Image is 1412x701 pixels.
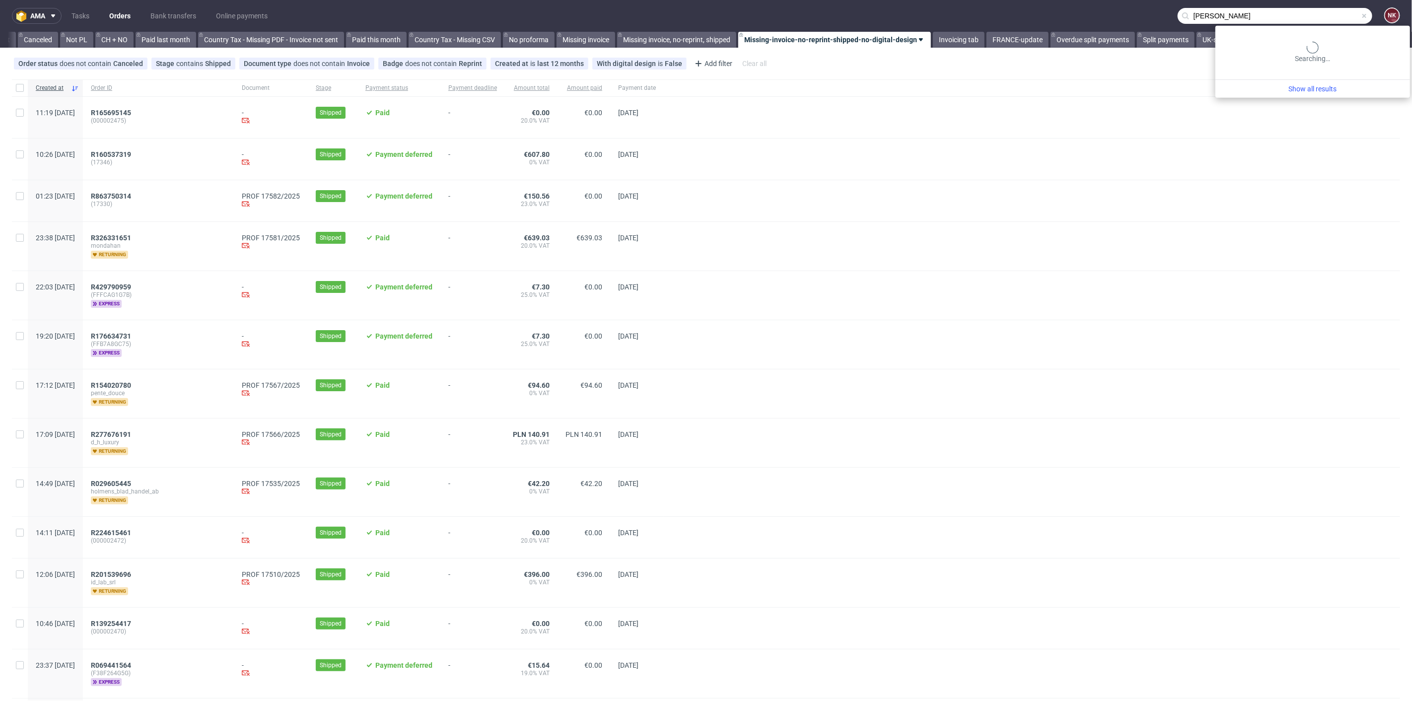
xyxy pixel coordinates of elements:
a: Show all results [1219,84,1406,94]
span: Shipped [320,282,342,291]
a: R154020780 [91,381,133,389]
span: Order status [18,60,60,68]
span: Shipped [320,192,342,201]
span: [DATE] [618,620,638,628]
span: €607.80 [524,150,550,158]
div: False [665,60,682,68]
span: Shipped [320,570,342,579]
a: PROF 17581/2025 [242,234,300,242]
span: ama [30,12,45,19]
span: Payment date [618,84,656,92]
span: (17330) [91,200,226,208]
span: €0.00 [584,192,602,200]
div: Clear all [740,57,769,70]
span: R165695145 [91,109,131,117]
span: 0% VAT [513,578,550,586]
span: Payment deferred [375,192,432,200]
a: Tasks [66,8,95,24]
a: R069441564 [91,661,133,669]
a: R165695145 [91,109,133,117]
span: €150.56 [524,192,550,200]
span: - [448,234,497,259]
a: R429790959 [91,283,133,291]
span: [DATE] [618,234,638,242]
span: Shipped [320,150,342,159]
span: Amount total [513,84,550,92]
span: €94.60 [580,381,602,389]
span: €42.20 [528,480,550,488]
span: Payment deferred [375,661,432,669]
span: [DATE] [618,529,638,537]
span: Shipped [320,108,342,117]
span: €7.30 [532,332,550,340]
div: Searching… [1219,42,1406,64]
span: (FFB7A8GC75) [91,340,226,348]
span: - [448,480,497,504]
span: - [448,570,497,595]
span: - [448,430,497,455]
span: €0.00 [584,661,602,669]
a: Online payments [210,8,274,24]
span: 01:23 [DATE] [36,192,75,200]
a: R176634731 [91,332,133,340]
span: With digital design [597,60,658,68]
a: R326331651 [91,234,133,242]
span: 23.0% VAT [513,438,550,446]
span: R029605445 [91,480,131,488]
a: PROF 17535/2025 [242,480,300,488]
span: Shipped [320,381,342,390]
span: [DATE] [618,109,638,117]
a: UK-shipped [1197,32,1244,48]
span: Shipped [320,619,342,628]
span: returning [91,587,128,595]
span: Paid [375,109,390,117]
span: 23.0% VAT [513,200,550,208]
span: returning [91,251,128,259]
a: R160537319 [91,150,133,158]
span: €0.00 [584,332,602,340]
span: €0.00 [584,620,602,628]
span: pente_douce [91,389,226,397]
a: R029605445 [91,480,133,488]
a: Bank transfers [144,8,202,24]
a: Missing invoice [557,32,615,48]
span: €94.60 [528,381,550,389]
span: R176634731 [91,332,131,340]
span: [DATE] [618,570,638,578]
div: - [242,109,300,126]
a: Split payments [1137,32,1195,48]
span: Stage [316,84,350,92]
span: express [91,300,122,308]
span: d_h_luxury [91,438,226,446]
span: is [658,60,665,68]
a: R224615461 [91,529,133,537]
span: id_lab_srl [91,578,226,586]
a: Orders [103,8,137,24]
span: R139254417 [91,620,131,628]
span: 20.0% VAT [513,242,550,250]
span: €0.00 [584,150,602,158]
a: Country Tax - Missing CSV [409,32,501,48]
span: (000002472) [91,537,226,545]
span: 19.0% VAT [513,669,550,677]
span: 22:03 [DATE] [36,283,75,291]
span: €7.30 [532,283,550,291]
span: Document [242,84,300,92]
span: 11:19 [DATE] [36,109,75,117]
span: 17:12 [DATE] [36,381,75,389]
a: Overdue split payments [1051,32,1135,48]
span: - [448,192,497,210]
span: €0.00 [584,283,602,291]
div: - [242,283,300,300]
span: 14:11 [DATE] [36,529,75,537]
span: - [448,283,497,308]
span: €0.00 [532,620,550,628]
span: R154020780 [91,381,131,389]
img: logo [16,10,30,22]
a: Country Tax - Missing PDF - Invoice not sent [198,32,344,48]
span: €0.00 [584,109,602,117]
span: PLN 140.91 [565,430,602,438]
div: Shipped [205,60,231,68]
span: Stage [156,60,176,68]
span: 25.0% VAT [513,291,550,299]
